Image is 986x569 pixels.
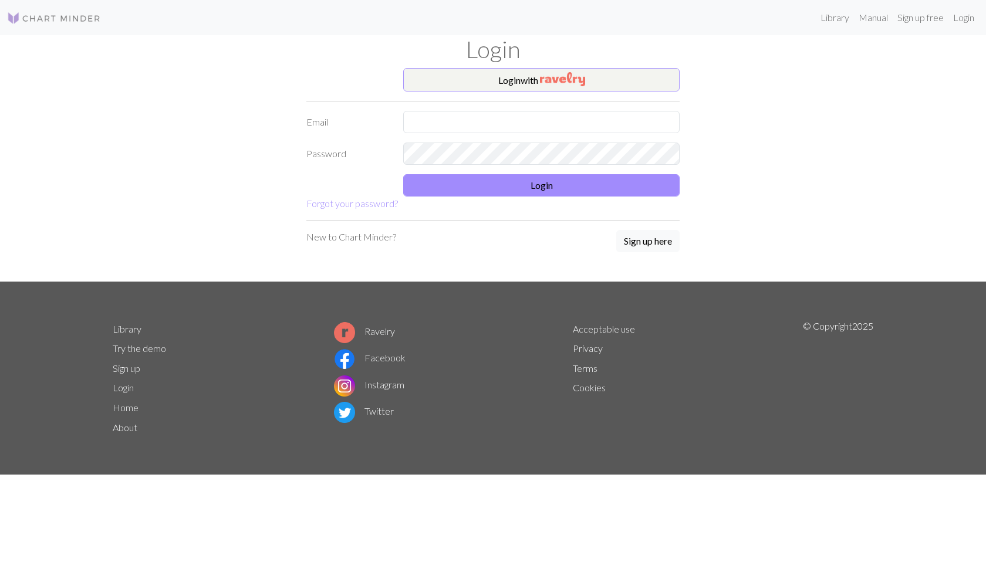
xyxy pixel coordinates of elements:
[299,143,396,165] label: Password
[334,379,404,390] a: Instagram
[334,405,394,416] a: Twitter
[113,343,166,354] a: Try the demo
[306,198,398,209] a: Forgot your password?
[334,322,355,343] img: Ravelry logo
[616,230,680,252] button: Sign up here
[306,230,396,244] p: New to Chart Minder?
[334,375,355,397] img: Instagram logo
[803,319,873,438] p: © Copyright 2025
[113,402,139,413] a: Home
[334,352,406,363] a: Facebook
[948,6,979,29] a: Login
[893,6,948,29] a: Sign up free
[403,174,680,197] button: Login
[299,111,396,133] label: Email
[540,72,585,86] img: Ravelry
[334,326,395,337] a: Ravelry
[106,35,880,63] h1: Login
[113,422,137,433] a: About
[854,6,893,29] a: Manual
[113,363,140,374] a: Sign up
[573,382,606,393] a: Cookies
[113,323,141,334] a: Library
[573,363,597,374] a: Terms
[573,323,635,334] a: Acceptable use
[334,348,355,370] img: Facebook logo
[573,343,603,354] a: Privacy
[7,11,101,25] img: Logo
[403,68,680,92] button: Loginwith
[334,402,355,423] img: Twitter logo
[816,6,854,29] a: Library
[616,230,680,253] a: Sign up here
[113,382,134,393] a: Login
